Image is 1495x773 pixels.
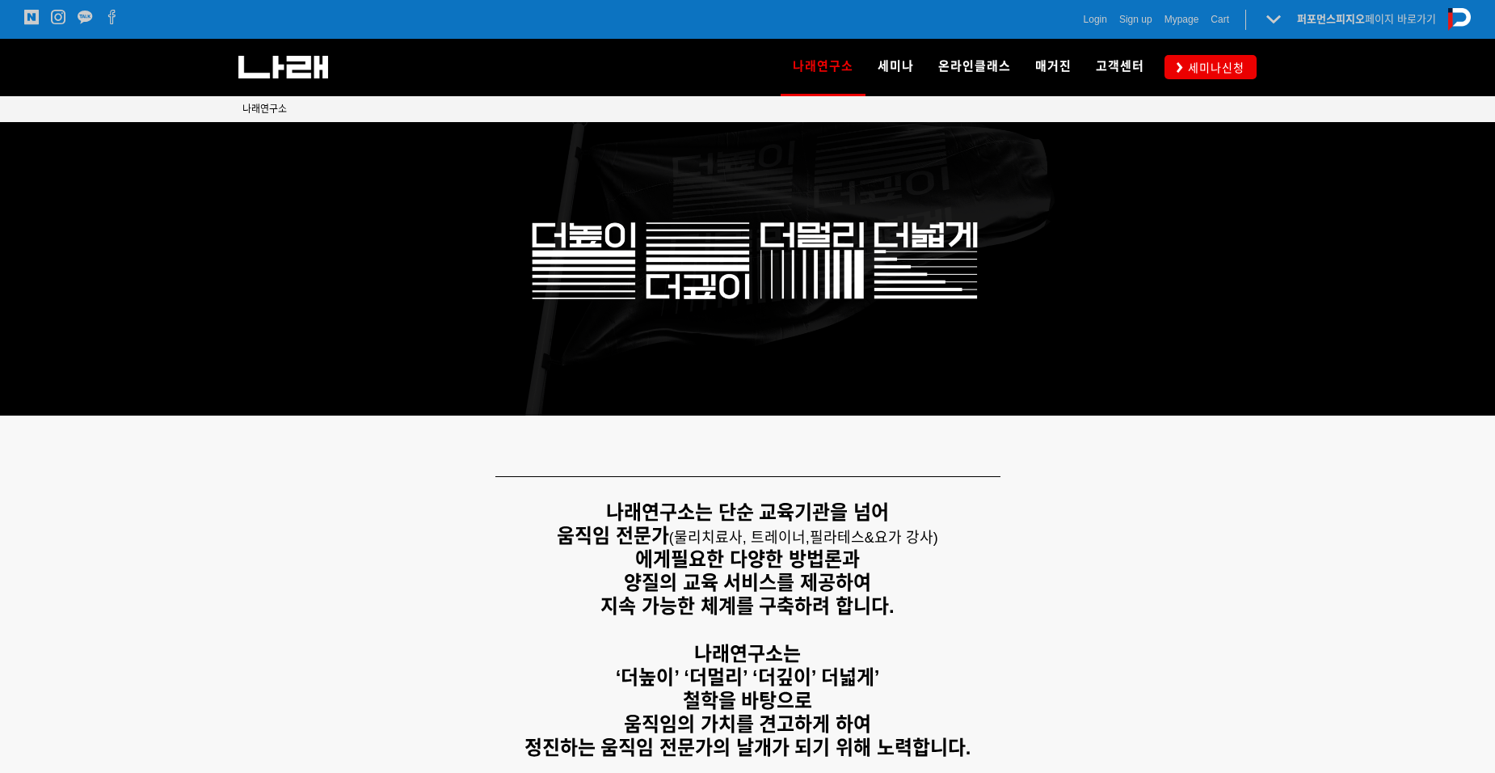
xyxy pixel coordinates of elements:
[1164,55,1257,78] a: 세미나신청
[1183,60,1244,76] span: 세미나신청
[524,737,971,758] strong: 정진하는 움직임 전문가의 날개가 되기 위해 노력합니다.
[1211,11,1229,27] a: Cart
[671,548,859,570] strong: 필요한 다양한 방법론과
[793,53,853,79] span: 나래연구소
[810,530,938,546] span: 필라테스&요가 강사)
[616,666,880,688] strong: ‘더높이’ ‘더멀리’ ‘더깊이’ 더넓게’
[781,39,865,95] a: 나래연구소
[600,595,894,617] strong: 지속 가능한 체계를 구축하려 합니다.
[865,39,926,95] a: 세미나
[683,690,813,712] strong: 철학을 바탕으로
[669,530,810,546] span: (
[1035,59,1072,74] span: 매거진
[926,39,1023,95] a: 온라인클래스
[938,59,1011,74] span: 온라인클래스
[624,572,871,593] strong: 양질의 교육 서비스를 제공하여
[1119,11,1152,27] a: Sign up
[242,103,287,115] span: 나래연구소
[557,525,669,547] strong: 움직임 전문가
[1096,59,1144,74] span: 고객센터
[1084,39,1156,95] a: 고객센터
[1297,13,1436,25] a: 퍼포먼스피지오페이지 바로가기
[624,713,871,735] strong: 움직임의 가치를 견고하게 하여
[1297,13,1365,25] strong: 퍼포먼스피지오
[242,101,287,117] a: 나래연구소
[694,643,801,665] strong: 나래연구소는
[1084,11,1107,27] a: Login
[635,548,671,570] strong: 에게
[606,501,889,523] strong: 나래연구소는 단순 교육기관을 넘어
[1164,11,1199,27] a: Mypage
[878,59,914,74] span: 세미나
[1023,39,1084,95] a: 매거진
[674,530,810,546] span: 물리치료사, 트레이너,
